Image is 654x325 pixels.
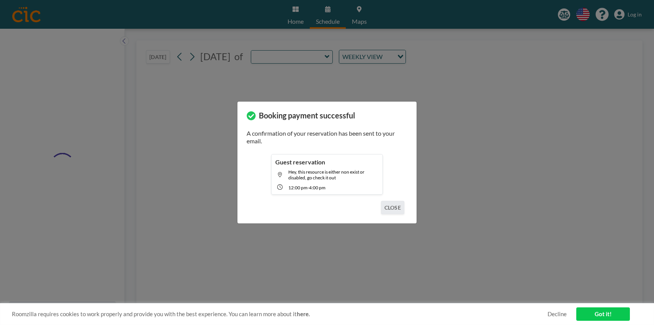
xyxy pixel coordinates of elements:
[259,111,355,120] h3: Booking payment successful
[275,158,325,166] h4: Guest reservation
[288,185,307,190] span: 12:00 PM
[247,130,407,145] p: A confirmation of your reservation has been sent to your email.
[297,310,310,317] a: here.
[576,307,630,321] a: Got it!
[548,310,567,318] a: Decline
[12,310,548,318] span: Roomzilla requires cookies to work properly and provide you with the best experience. You can lea...
[307,185,309,190] span: -
[309,185,325,190] span: 4:00 PM
[288,169,365,181] span: Hey, this resource is either non exist or disabled, go check it out
[381,201,404,214] button: CLOSE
